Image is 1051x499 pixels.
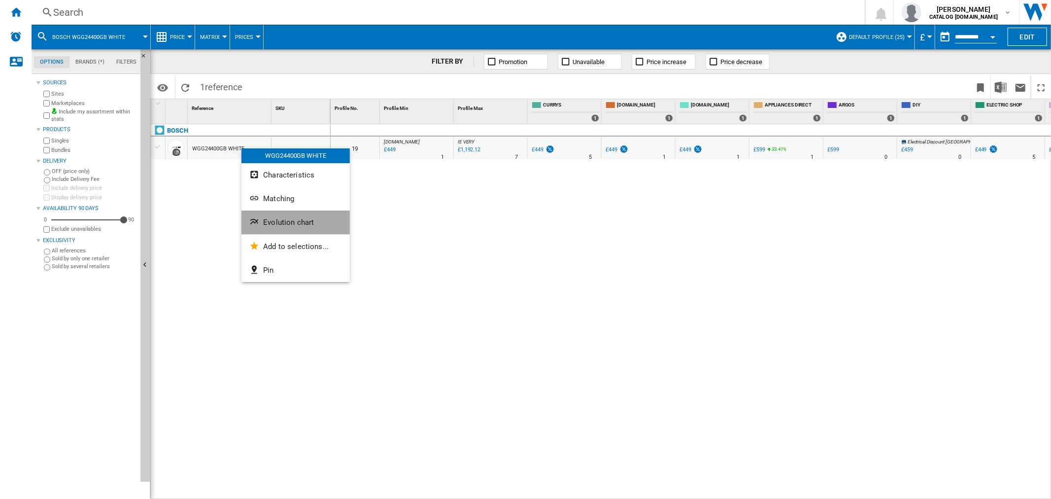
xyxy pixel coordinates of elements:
div: WGG24400GB WHITE [241,148,350,163]
button: Add to selections... [241,235,350,258]
span: Evolution chart [263,218,314,227]
button: Characteristics [241,163,350,187]
span: Characteristics [263,171,314,179]
button: Matching [241,187,350,211]
button: Evolution chart [241,211,350,234]
span: Add to selections... [263,242,329,251]
span: Pin [263,266,273,275]
button: Pin... [241,258,350,282]
span: Matching [263,194,294,203]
